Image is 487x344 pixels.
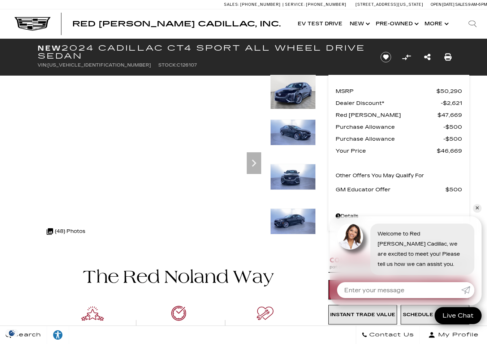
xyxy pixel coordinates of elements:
img: Cadillac Dark Logo with Cadillac White Text [14,17,51,31]
a: Instant Trade Value [328,305,397,324]
span: C126107 [177,63,197,68]
span: Purchase Allowance [336,122,443,132]
button: More [421,9,451,38]
a: New [346,9,372,38]
div: Next [247,152,261,174]
a: Your Price $46,669 [336,146,462,156]
a: Explore your accessibility options [47,326,69,344]
span: Service: [285,2,305,7]
a: Pre-Owned [372,9,421,38]
a: GM Educator Offer $500 [336,184,462,195]
span: Search [11,330,41,340]
a: Details [336,211,462,221]
span: [US_VEHICLE_IDENTIFICATION_NUMBER] [47,63,151,68]
span: [PHONE_NUMBER] [240,2,281,7]
span: VIN: [38,63,47,68]
span: Schedule Test Drive [403,312,467,318]
span: Live Chat [439,311,477,320]
img: New 2024 Black Raven Cadillac Sport image 3 [270,164,316,190]
a: Service: [PHONE_NUMBER] [283,3,348,7]
img: New 2024 Black Raven Cadillac Sport image 4 [270,208,316,234]
span: $46,669 [437,146,462,156]
strong: New [38,44,61,52]
button: Compare Vehicle [401,52,412,63]
h1: 2024 Cadillac CT4 Sport All Wheel Drive Sedan [38,44,368,60]
span: Red [PERSON_NAME] [336,110,438,120]
p: Other Offers You May Qualify For [336,171,424,181]
span: $47,669 [438,110,462,120]
div: Explore your accessibility options [47,330,69,340]
span: [PHONE_NUMBER] [306,2,346,7]
button: Open user profile menu [420,326,487,344]
button: Save vehicle [378,51,394,63]
a: Print this New 2024 Cadillac CT4 Sport All Wheel Drive Sedan [444,52,452,62]
span: $2,621 [441,98,462,108]
img: Agent profile photo [337,224,363,250]
input: Enter your message [337,282,461,298]
span: Your Price [336,146,437,156]
span: $500 [445,184,462,195]
span: Contact Us [367,330,414,340]
span: Dealer Discount* [336,98,441,108]
a: Start Your Deal [328,280,469,300]
span: $500 [443,122,462,132]
a: EV Test Drive [294,9,346,38]
img: New 2024 Black Raven Cadillac Sport image 2 [270,119,316,145]
div: (48) Photos [43,223,89,240]
span: Instant Trade Value [330,312,395,318]
span: Stock: [158,63,177,68]
span: Red [PERSON_NAME] Cadillac, Inc. [72,20,281,28]
img: New 2024 Black Raven Cadillac Sport image 1 [270,75,316,109]
a: MSRP $50,290 [336,86,462,96]
a: Red [PERSON_NAME] Cadillac, Inc. [72,20,281,27]
a: Purchase Allowance $500 [336,122,462,132]
span: Sales: [455,2,468,7]
span: Sales: [224,2,239,7]
a: Schedule Test Drive [401,305,469,324]
a: Share this New 2024 Cadillac CT4 Sport All Wheel Drive Sedan [424,52,431,62]
span: $50,290 [436,86,462,96]
a: [STREET_ADDRESS][US_STATE] [355,2,423,7]
span: Purchase Allowance [336,134,443,144]
span: Open [DATE] [431,2,454,7]
span: $500 [443,134,462,144]
iframe: Interactive Walkaround/Photo gallery of the vehicle/product [38,75,265,246]
span: GM Educator Offer [336,184,445,195]
a: Live Chat [435,307,482,324]
a: Dealer Discount* $2,621 [336,98,462,108]
a: Purchase Allowance $500 [336,134,462,144]
span: MSRP [336,86,436,96]
a: Sales: [PHONE_NUMBER] [224,3,283,7]
a: Red [PERSON_NAME] $47,669 [336,110,462,120]
img: Opt-Out Icon [4,329,20,337]
section: Click to Open Cookie Consent Modal [4,329,20,337]
span: 9 AM-6 PM [468,2,487,7]
a: Contact Us [356,326,420,344]
div: Welcome to Red [PERSON_NAME] Cadillac, we are excited to meet you! Please tell us how we can assi... [370,224,474,275]
span: My Profile [435,330,479,340]
a: Submit [461,282,474,298]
